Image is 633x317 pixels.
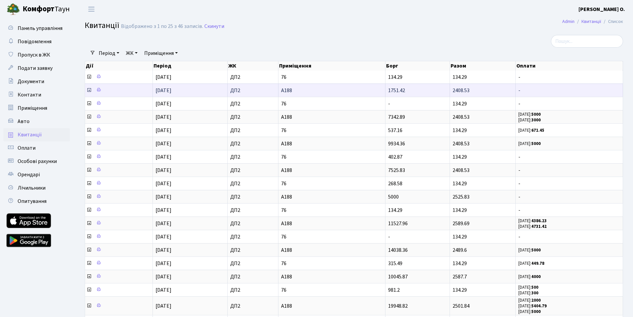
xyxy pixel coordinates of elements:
[601,18,623,25] li: Список
[230,194,275,200] span: ДП2
[388,193,399,201] span: 5000
[518,111,541,117] small: [DATE]:
[518,154,620,160] span: -
[453,193,470,201] span: 2525.83
[281,303,382,309] span: А188
[518,303,547,309] small: [DATE]:
[83,4,100,15] button: Переключити навігацію
[518,127,544,133] small: [DATE]:
[518,247,541,253] small: [DATE]:
[230,287,275,293] span: ДП2
[18,78,44,85] span: Документи
[3,22,70,35] a: Панель управління
[388,100,390,107] span: -
[156,167,171,174] span: [DATE]
[230,88,275,93] span: ДП2
[388,273,408,280] span: 10045.87
[385,61,450,71] th: Борг
[551,35,623,48] input: Пошук...
[230,247,275,253] span: ДП2
[230,101,275,106] span: ДП2
[453,286,467,294] span: 134.29
[18,51,50,59] span: Пропуск в ЖК
[18,158,57,165] span: Особові рахунки
[388,260,402,267] span: 315.49
[453,207,467,214] span: 134.29
[581,18,601,25] a: Квитанції
[23,4,70,15] span: Таун
[388,220,408,227] span: 11527.96
[18,171,40,178] span: Орендарі
[85,20,119,31] span: Квитанції
[281,234,382,239] span: 76
[453,260,467,267] span: 134.29
[18,118,30,125] span: Авто
[281,274,382,279] span: А188
[156,140,171,147] span: [DATE]
[204,23,224,30] a: Скинути
[516,61,623,71] th: Оплати
[518,260,544,266] small: [DATE]:
[156,233,171,240] span: [DATE]
[230,154,275,160] span: ДП2
[453,220,470,227] span: 2589.69
[18,184,46,192] span: Лічильники
[281,247,382,253] span: А188
[579,6,625,13] b: [PERSON_NAME] О.
[281,128,382,133] span: 76
[518,234,620,239] span: -
[531,111,541,117] b: 5000
[518,297,541,303] small: [DATE]:
[453,180,467,187] span: 134.29
[18,131,42,138] span: Квитанції
[388,207,402,214] span: 134.29
[281,221,382,226] span: А188
[518,274,541,280] small: [DATE]:
[123,48,140,59] a: ЖК
[156,260,171,267] span: [DATE]
[518,218,547,224] small: [DATE]:
[3,48,70,62] a: Пропуск в ЖК
[156,180,171,187] span: [DATE]
[518,101,620,106] span: -
[388,167,405,174] span: 7525.83
[156,207,171,214] span: [DATE]
[388,286,400,294] span: 981.2
[230,114,275,120] span: ДП2
[18,198,47,205] span: Опитування
[531,274,541,280] b: 4000
[281,194,382,200] span: А188
[453,140,470,147] span: 2408.53
[281,101,382,106] span: 76
[156,113,171,121] span: [DATE]
[3,195,70,208] a: Опитування
[531,218,547,224] b: 4386.23
[388,87,405,94] span: 1751.42
[7,3,20,16] img: logo.png
[142,48,180,59] a: Приміщення
[281,287,382,293] span: 76
[156,74,171,81] span: [DATE]
[531,297,541,303] b: 2000
[3,35,70,48] a: Повідомлення
[518,88,620,93] span: -
[3,155,70,168] a: Особові рахунки
[18,38,52,45] span: Повідомлення
[518,194,620,200] span: -
[388,74,402,81] span: 134.29
[156,286,171,294] span: [DATE]
[3,141,70,155] a: Оплати
[96,48,122,59] a: Період
[518,309,541,315] small: [DATE]:
[230,141,275,146] span: ДП2
[518,117,541,123] small: [DATE]:
[23,4,54,14] b: Комфорт
[453,74,467,81] span: 134.29
[230,274,275,279] span: ДП2
[156,302,171,310] span: [DATE]
[156,220,171,227] span: [DATE]
[281,75,382,80] span: 76
[3,75,70,88] a: Документи
[3,181,70,195] a: Лічильники
[230,168,275,173] span: ДП2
